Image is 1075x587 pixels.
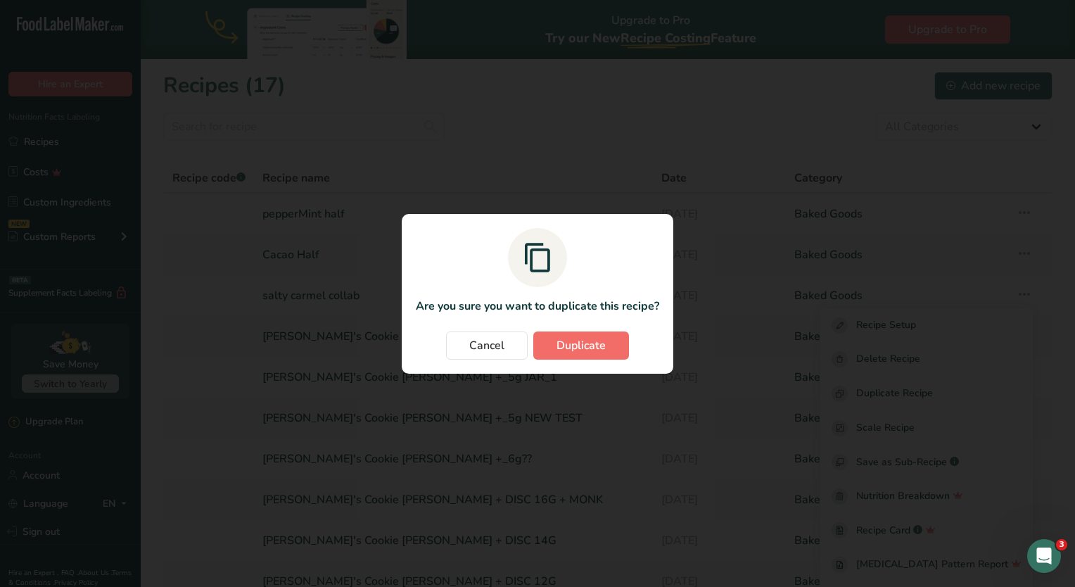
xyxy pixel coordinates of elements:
[446,332,528,360] button: Cancel
[533,332,629,360] button: Duplicate
[416,298,659,315] p: Are you sure you want to duplicate this recipe?
[1027,539,1061,573] iframe: Intercom live chat
[469,337,504,354] span: Cancel
[556,337,606,354] span: Duplicate
[1056,539,1067,550] span: 3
